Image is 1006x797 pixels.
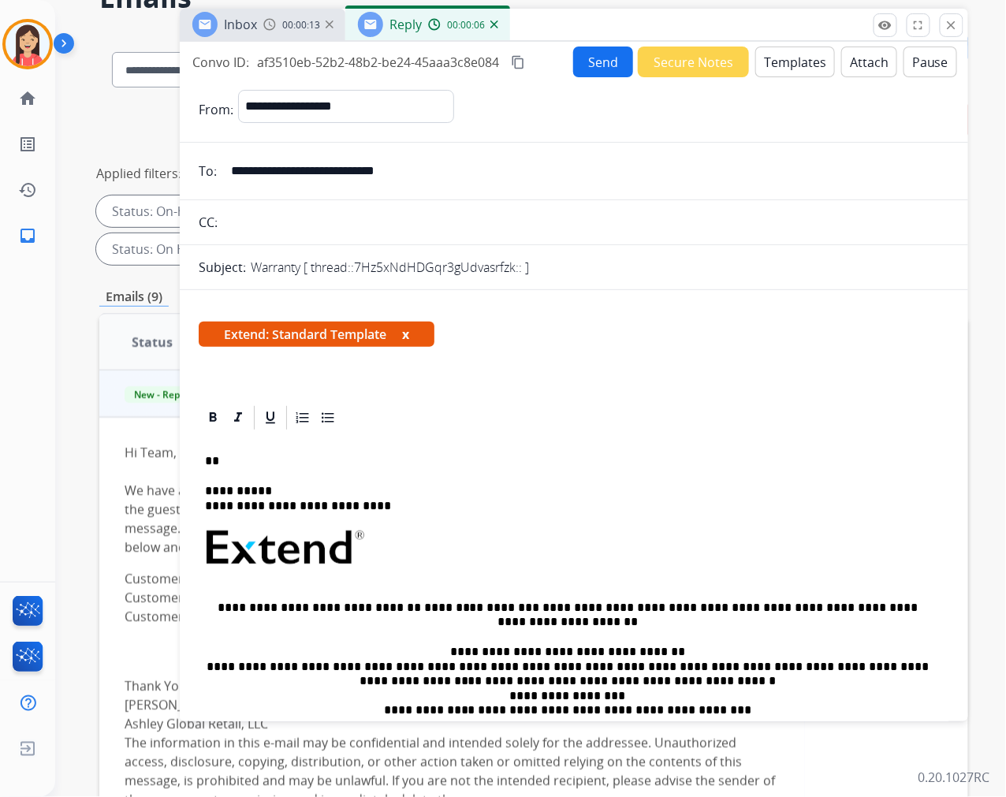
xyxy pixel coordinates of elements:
mat-icon: home [18,89,37,108]
mat-icon: history [18,181,37,199]
img: avatar [6,22,50,66]
div: Bold [201,406,225,430]
mat-icon: inbox [18,226,37,245]
button: Send [573,47,633,77]
span: New - Reply [125,386,196,403]
button: Pause [904,47,957,77]
p: Warranty [ thread::7Hz5xNdHDGqr3gUdvasrfzk:: ] [251,258,529,277]
p: 0.20.1027RC [918,769,990,788]
button: Attach [841,47,897,77]
mat-icon: close [945,18,959,32]
mat-icon: content_copy [511,55,525,69]
div: Status: On Hold - Servicers [96,233,307,265]
span: 00:00:06 [447,19,485,32]
p: We have a customer who wanted to confirm the cancellation of her furniture protection plan. Kindl... [125,481,780,557]
p: Subject: [199,258,246,277]
span: af3510eb-52b2-48b2-be24-45aaa3c8e084 [257,54,499,71]
span: Reply [389,16,422,33]
span: Status [132,333,173,352]
mat-icon: remove_red_eye [878,18,892,32]
button: Secure Notes [638,47,749,77]
button: x [402,325,409,344]
div: Ordered List [291,406,315,430]
div: Italic [226,406,250,430]
span: Inbox [224,16,257,33]
h3: [PERSON_NAME] | Open Order Management [125,695,780,714]
p: From: [199,100,233,119]
span: Extend: Standard Template [199,322,434,347]
p: Emails (9) [99,287,169,307]
div: Underline [259,406,282,430]
button: Templates [755,47,835,77]
p: Customer Name: [PERSON_NAME] Customer Phone Number: Customer Email Address: [125,569,780,645]
p: Convo ID: [192,53,249,72]
p: CC: [199,213,218,232]
p: Applied filters: [96,164,181,183]
mat-icon: fullscreen [911,18,926,32]
mat-icon: list_alt [18,135,37,154]
div: Bullet List [316,406,340,430]
span: 00:00:13 [282,19,320,32]
div: Status: On-hold – Internal [96,196,301,227]
p: To: [199,162,217,181]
